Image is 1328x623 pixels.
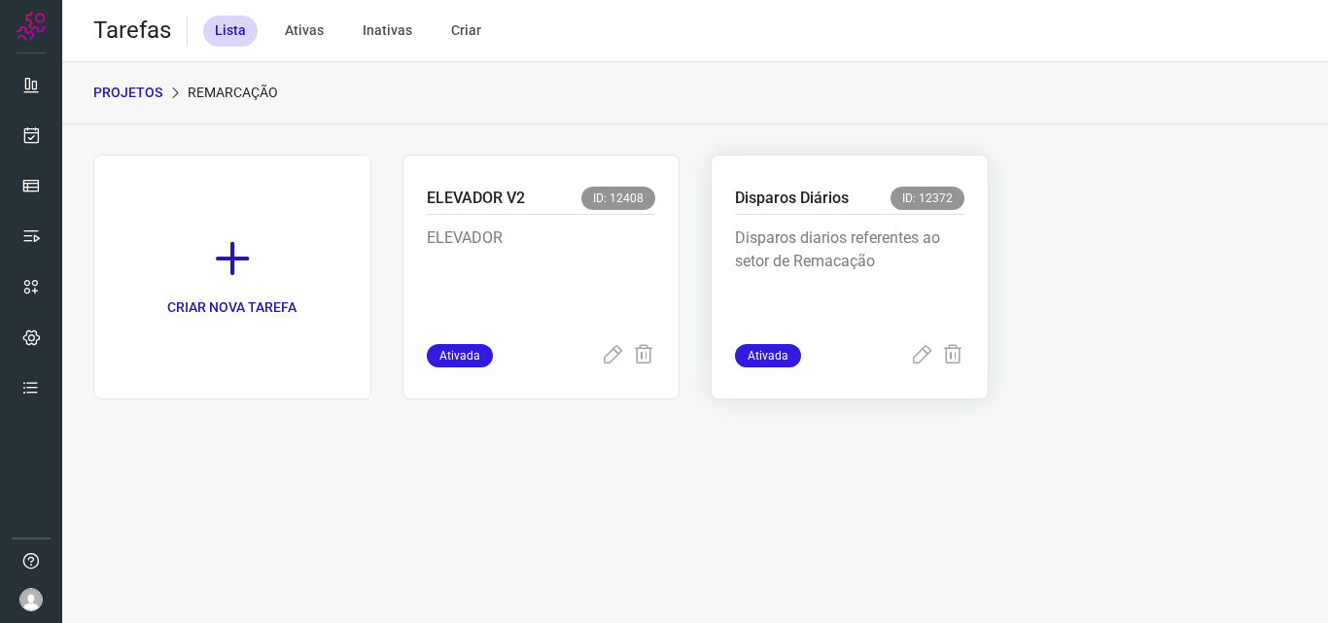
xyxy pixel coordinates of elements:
[891,187,964,210] span: ID: 12372
[735,226,964,324] p: Disparos diarios referentes ao setor de Remacação
[167,297,297,318] p: CRIAR NOVA TAREFA
[735,344,801,367] span: Ativada
[427,226,656,324] p: ELEVADOR
[17,12,46,41] img: Logo
[188,83,278,103] p: Remarcação
[735,187,849,210] p: Disparos Diários
[581,187,655,210] span: ID: 12408
[93,155,371,399] a: CRIAR NOVA TAREFA
[439,16,493,47] div: Criar
[427,344,493,367] span: Ativada
[273,16,335,47] div: Ativas
[19,588,43,611] img: avatar-user-boy.jpg
[427,187,525,210] p: ELEVADOR V2
[351,16,424,47] div: Inativas
[93,83,162,103] p: PROJETOS
[93,17,171,45] h2: Tarefas
[203,16,258,47] div: Lista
